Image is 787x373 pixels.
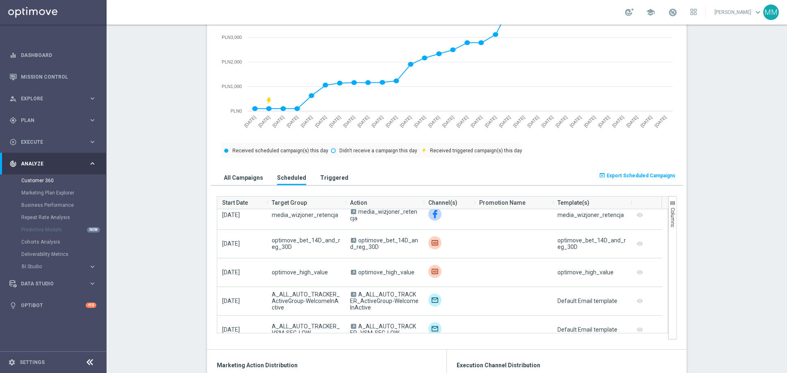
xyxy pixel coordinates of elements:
span: optimove_bet_14D_and_reg_30D [272,237,340,250]
span: Plan [21,118,89,123]
a: Optibot [21,294,86,316]
text: [DATE] [314,115,328,128]
a: Repeat Rate Analysis [21,214,85,221]
text: [DATE] [498,115,512,128]
span: media_wizjoner_retencja [272,212,338,218]
span: Explore [21,96,89,101]
text: PLN3,000 [222,35,242,40]
text: [DATE] [427,115,441,128]
a: Dashboard [21,44,96,66]
text: [DATE] [455,115,469,128]
i: keyboard_arrow_right [89,160,96,167]
span: A_ALL_AUTO_TRACKER_ActiveGroup-WelcomeInActive [350,291,419,311]
text: [DATE] [597,115,611,128]
i: equalizer [9,52,17,59]
text: [DATE] [626,115,639,128]
span: Analyze [21,161,89,166]
a: Settings [20,360,45,365]
span: keyboard_arrow_down [753,8,762,17]
img: Criteo [428,265,441,278]
i: gps_fixed [9,117,17,124]
text: [DATE] [639,115,653,128]
div: Target group only [428,294,441,307]
div: lightbulb Optibot +10 [9,302,97,309]
button: Data Studio keyboard_arrow_right [9,280,97,287]
span: A [351,270,356,275]
span: [DATE] [222,212,240,218]
span: A [351,324,356,329]
text: [DATE] [526,115,540,128]
text: [DATE] [257,115,271,128]
span: A [351,209,356,214]
a: Business Performance [21,202,85,208]
a: [PERSON_NAME]keyboard_arrow_down [714,6,763,18]
img: Criteo [428,236,441,249]
div: Plan [9,117,89,124]
text: [DATE] [300,115,313,128]
div: Analyze [9,160,89,167]
button: Triggered [318,170,350,185]
i: keyboard_arrow_right [89,263,96,271]
div: NEW [87,227,100,233]
text: [DATE] [512,115,525,128]
text: [DATE] [555,115,568,128]
i: keyboard_arrow_right [89,95,96,102]
text: PLN0 [230,109,242,113]
text: [DATE] [243,115,257,128]
text: [DATE] [484,115,497,128]
a: Deliverability Metrics [21,251,85,258]
span: optimove_bet_14D_and_reg_30D [350,237,418,250]
h3: Triggered [320,174,348,181]
a: Cohorts Analysis [21,239,85,245]
text: PLN2,000 [222,59,242,64]
i: keyboard_arrow_right [89,280,96,287]
span: Start Date [222,194,248,211]
span: Promotion Name [479,194,525,211]
text: [DATE] [371,115,384,128]
i: lightbulb [9,302,17,309]
text: Received scheduled campaign(s) this day [232,148,328,154]
text: [DATE] [654,115,667,128]
i: settings [8,359,16,366]
span: BI Studio [22,264,80,269]
div: Predictive Models [21,224,106,236]
text: [DATE] [286,115,299,128]
text: [DATE] [470,115,483,128]
button: equalizer Dashboard [9,52,97,59]
h3: All Campaigns [224,174,263,181]
span: media_wizjoner_retencja [350,208,417,222]
i: open_in_browser [599,172,605,179]
span: [DATE] [222,240,240,247]
text: [DATE] [357,115,370,128]
div: Business Performance [21,199,106,211]
div: Cohorts Analysis [21,236,106,248]
span: A [351,238,356,243]
div: Dashboard [9,44,96,66]
i: keyboard_arrow_right [89,116,96,124]
span: A [351,292,356,297]
text: [DATE] [328,115,341,128]
span: Channel(s) [428,194,457,211]
text: [DATE] [540,115,554,128]
div: Execute [9,138,89,146]
div: BI Studio [21,260,106,273]
div: Explore [9,95,89,102]
span: [DATE] [222,326,240,333]
div: optimove_high_value [557,269,614,276]
button: person_search Explore keyboard_arrow_right [9,95,97,102]
div: BI Studio [22,264,89,269]
button: track_changes Analyze keyboard_arrow_right [9,161,97,167]
img: Target group only [428,322,441,335]
text: Didn't receive a campaign this day [339,148,417,154]
button: Mission Control [9,74,97,80]
div: BI Studio keyboard_arrow_right [21,263,97,270]
span: optimove_high_value [358,269,414,276]
button: Scheduled [275,170,308,185]
i: person_search [9,95,17,102]
span: school [646,8,655,17]
span: Template(s) [557,194,589,211]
